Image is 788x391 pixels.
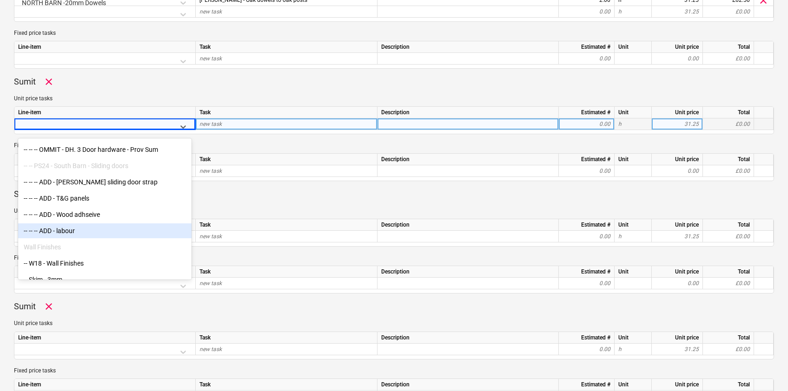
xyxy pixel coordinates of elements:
div: Description [377,219,559,231]
div: Unit [615,154,652,165]
div: £0.00 [703,278,754,289]
div: Estimated # [559,107,615,118]
div: Unit [615,41,652,53]
span: new task [199,8,222,15]
div: Estimated # [559,379,615,391]
div: h [615,344,652,355]
div: Unit price [652,41,703,53]
div: £0.00 [703,231,754,242]
div: -- -- -- ADD - [PERSON_NAME] sliding door strap [18,175,192,189]
div: Unit price [652,266,703,278]
div: Description [377,154,559,165]
div: 31.25 [656,344,699,355]
div: Task [196,154,377,165]
div: Line-item [14,219,196,231]
div: Total [703,332,754,344]
div: Total [703,154,754,165]
div: 0.00 [656,53,699,65]
div: Unit [615,219,652,231]
div: Line-item [14,266,196,278]
div: Total [703,379,754,391]
div: Task [196,266,377,278]
div: Wall Finishes [18,240,192,254]
span: Remove worker [43,76,54,87]
div: 0.00 [563,344,610,355]
div: Task [196,332,377,344]
div: Total [703,41,754,53]
p: Fixed price tasks [14,367,774,375]
span: new task [199,55,222,62]
div: Description [377,266,559,278]
div: Task [196,219,377,231]
div: 0.00 [563,231,610,242]
div: -- -- -- ADD - labour [18,223,192,238]
span: new task [199,168,222,174]
div: £0.00 [703,118,754,130]
div: -- -- -- OMMIT - DH. 3 Door hardware - Prov Sum [18,142,192,157]
span: new task [199,233,222,240]
div: Unit price [652,154,703,165]
div: £0.00 [703,344,754,355]
div: Unit price [652,219,703,231]
p: Sumit [14,76,36,87]
div: 0.00 [563,53,610,65]
span: new task [199,280,222,287]
div: 0.00 [563,165,610,177]
div: Total [703,219,754,231]
div: Total [703,266,754,278]
div: 0.00 [563,118,610,130]
div: £0.00 [703,53,754,65]
div: -- Skim - 3mm [18,272,192,287]
div: Total [703,107,754,118]
div: Estimated # [559,219,615,231]
div: -- -- -- ADD - Klug sliding door strap [18,175,192,189]
div: Unit price [652,332,703,344]
div: -- -- -- DH.3 Door hardware - Prov sum [18,126,192,141]
div: Line-item [14,107,196,118]
div: Description [377,107,559,118]
p: Fixed price tasks [14,142,774,150]
div: £0.00 [703,6,754,18]
div: Unit price [652,107,703,118]
p: Sumit [14,189,36,200]
div: h [615,6,652,18]
div: -- -- PS24 - South Barn - Sliding doors [18,158,192,173]
div: Estimated # [559,154,615,165]
div: -- -- -- ADD - Wood adhseive [18,207,192,222]
div: h [615,231,652,242]
div: Estimated # [559,266,615,278]
div: Unit [615,332,652,344]
div: Task [196,41,377,53]
div: Unit [615,266,652,278]
div: Line-item [14,154,196,165]
div: 0.00 [656,278,699,289]
div: -- W18 - Wall Finishes [18,256,192,271]
div: 31.25 [656,231,699,242]
p: Unit price tasks [14,319,774,327]
p: Unit price tasks [14,207,774,215]
div: 0.00 [563,278,610,289]
p: Fixed price tasks [14,29,774,37]
div: 0.00 [656,165,699,177]
p: Sumit [14,301,36,312]
div: Description [377,41,559,53]
span: Remove worker [43,301,54,312]
div: Task [196,107,377,118]
div: Line-item [14,332,196,344]
div: 0.00 [563,6,610,18]
div: Unit price [652,379,703,391]
div: Line-item [14,41,196,53]
div: Description [377,332,559,344]
p: Fixed price tasks [14,254,774,262]
div: Unit [615,379,652,391]
span: new task [199,346,222,352]
div: -- -- -- ADD - T&G panels [18,191,192,206]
